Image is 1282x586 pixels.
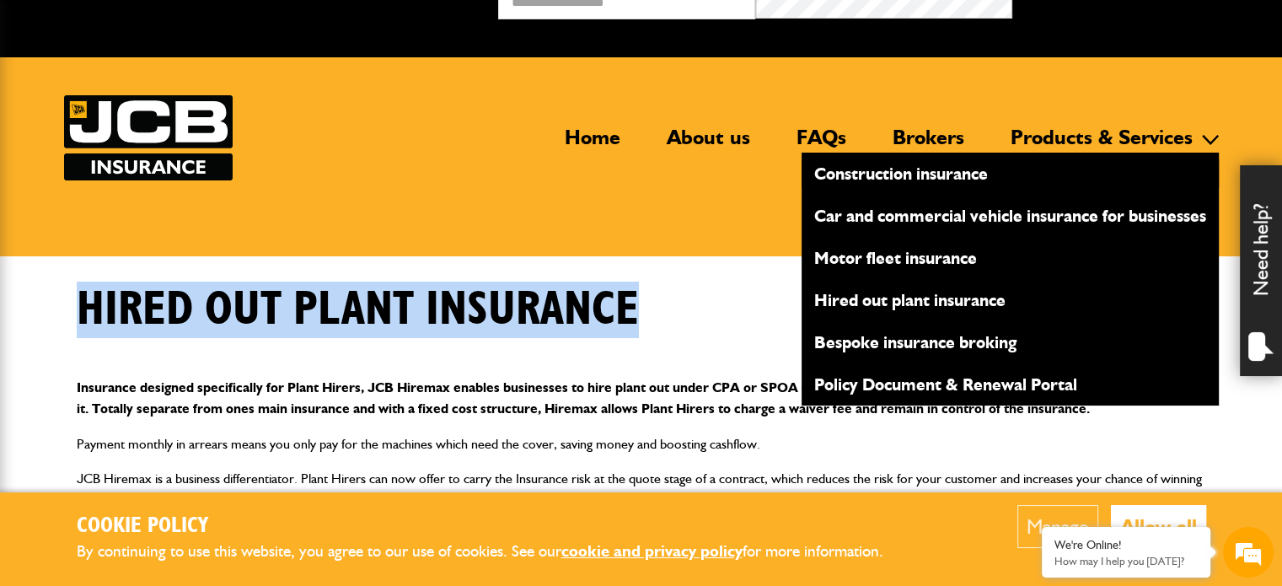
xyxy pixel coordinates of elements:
[802,328,1219,357] a: Bespoke insurance broking
[1054,538,1198,552] div: We're Online!
[29,94,71,117] img: d_20077148190_company_1631870298795_20077148190
[1111,505,1206,548] button: Allow all
[880,125,977,164] a: Brokers
[77,468,1206,511] p: JCB Hiremax is a business differentiator. Plant Hirers can now offer to carry the Insurance risk ...
[1240,165,1282,376] div: Need help?
[998,125,1205,164] a: Products & Services
[22,206,308,243] input: Enter your email address
[802,244,1219,272] a: Motor fleet insurance
[784,125,859,164] a: FAQs
[802,159,1219,188] a: Construction insurance
[77,282,639,338] h1: Hired out plant insurance
[77,433,1206,455] p: Payment monthly in arrears means you only pay for the machines which need the cover, saving money...
[1017,505,1098,548] button: Manage
[802,286,1219,315] a: Hired out plant insurance
[77,539,911,565] p: By continuing to use this website, you agree to our use of cookies. See our for more information.
[22,305,308,444] textarea: Type your message and hit 'Enter'
[802,202,1219,230] a: Car and commercial vehicle insurance for businesses
[88,94,283,116] div: Chat with us now
[552,125,633,164] a: Home
[64,95,233,180] a: JCB Insurance Services
[22,255,308,293] input: Enter your phone number
[654,125,763,164] a: About us
[1054,555,1198,567] p: How may I help you today?
[229,459,306,481] em: Start Chat
[77,513,911,540] h2: Cookie Policy
[561,541,743,561] a: cookie and privacy policy
[802,370,1219,399] a: Policy Document & Renewal Portal
[77,377,1206,420] p: Insurance designed specifically for Plant Hirers, JCB Hiremax enables businesses to hire plant ou...
[276,8,317,49] div: Minimize live chat window
[64,95,233,180] img: JCB Insurance Services logo
[22,156,308,193] input: Enter your last name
